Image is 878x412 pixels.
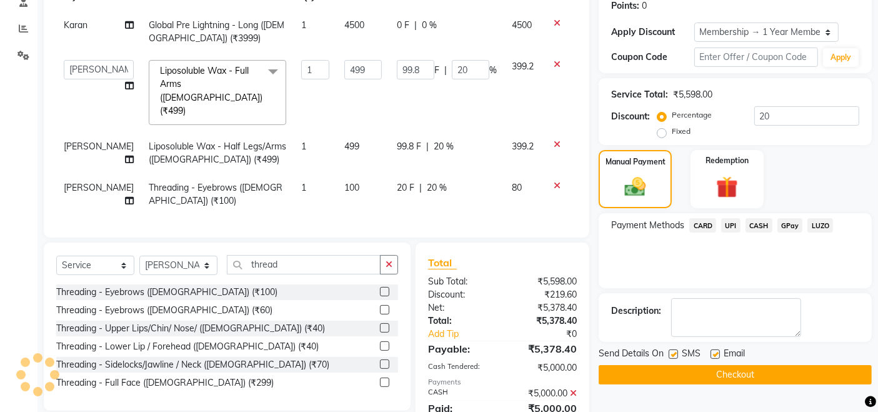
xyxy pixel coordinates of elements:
[428,377,577,388] div: Payments
[606,156,666,168] label: Manual Payment
[419,361,502,374] div: Cash Tendered:
[64,19,87,31] span: Karan
[618,175,652,199] img: _cash.svg
[56,340,319,353] div: Threading - Lower Lip / Forehead ([DEMOGRAPHIC_DATA]) (₹40)
[428,256,457,269] span: Total
[673,88,712,101] div: ₹5,598.00
[611,304,661,318] div: Description:
[56,322,325,335] div: Threading - Upper Lips/Chin/ Nose/ ([DEMOGRAPHIC_DATA]) (₹40)
[444,64,447,77] span: |
[414,19,417,32] span: |
[512,19,532,31] span: 4500
[419,314,502,328] div: Total:
[422,19,437,32] span: 0 %
[672,126,691,137] label: Fixed
[344,141,359,152] span: 499
[434,64,439,77] span: F
[419,387,502,400] div: CASH
[502,361,586,374] div: ₹5,000.00
[502,301,586,314] div: ₹5,378.40
[502,275,586,288] div: ₹5,598.00
[301,19,306,31] span: 1
[777,218,803,233] span: GPay
[56,286,277,299] div: Threading - Eyebrows ([DEMOGRAPHIC_DATA]) (₹100)
[64,182,134,193] span: [PERSON_NAME]
[599,347,664,363] span: Send Details On
[611,26,694,39] div: Apply Discount
[434,140,454,153] span: 20 %
[149,141,286,165] span: Liposoluble Wax - Half Legs/Arms ([DEMOGRAPHIC_DATA]) (₹499)
[512,182,522,193] span: 80
[301,141,306,152] span: 1
[419,275,502,288] div: Sub Total:
[160,65,262,116] span: Liposoluble Wax - Full Arms ([DEMOGRAPHIC_DATA]) (₹499)
[512,61,534,72] span: 399.2
[746,218,772,233] span: CASH
[706,155,749,166] label: Redemption
[419,328,516,341] a: Add Tip
[419,341,502,356] div: Payable:
[56,376,274,389] div: Threading - Full Face ([DEMOGRAPHIC_DATA]) (₹299)
[672,109,712,121] label: Percentage
[709,174,745,201] img: _gift.svg
[721,218,741,233] span: UPI
[344,182,359,193] span: 100
[611,110,650,123] div: Discount:
[502,341,586,356] div: ₹5,378.40
[694,48,818,67] input: Enter Offer / Coupon Code
[419,181,422,194] span: |
[419,288,502,301] div: Discount:
[344,19,364,31] span: 4500
[227,255,381,274] input: Search or Scan
[186,105,191,116] a: x
[682,347,701,363] span: SMS
[611,51,694,64] div: Coupon Code
[611,88,668,101] div: Service Total:
[427,181,447,194] span: 20 %
[64,141,134,152] span: [PERSON_NAME]
[823,48,859,67] button: Apply
[502,288,586,301] div: ₹219.60
[149,19,284,44] span: Global Pre Lightning - Long ([DEMOGRAPHIC_DATA]) (₹3999)
[149,182,282,206] span: Threading - Eyebrows ([DEMOGRAPHIC_DATA]) (₹100)
[611,219,684,232] span: Payment Methods
[599,365,872,384] button: Checkout
[397,181,414,194] span: 20 F
[419,301,502,314] div: Net:
[489,64,497,77] span: %
[56,358,329,371] div: Threading - Sidelocks/Jawline / Neck ([DEMOGRAPHIC_DATA]) (₹70)
[56,304,272,317] div: Threading - Eyebrows ([DEMOGRAPHIC_DATA]) (₹60)
[807,218,833,233] span: LUZO
[397,140,421,153] span: 99.8 F
[517,328,587,341] div: ₹0
[724,347,745,363] span: Email
[502,387,586,400] div: ₹5,000.00
[689,218,716,233] span: CARD
[301,182,306,193] span: 1
[426,140,429,153] span: |
[502,314,586,328] div: ₹5,378.40
[512,141,534,152] span: 399.2
[397,19,409,32] span: 0 F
